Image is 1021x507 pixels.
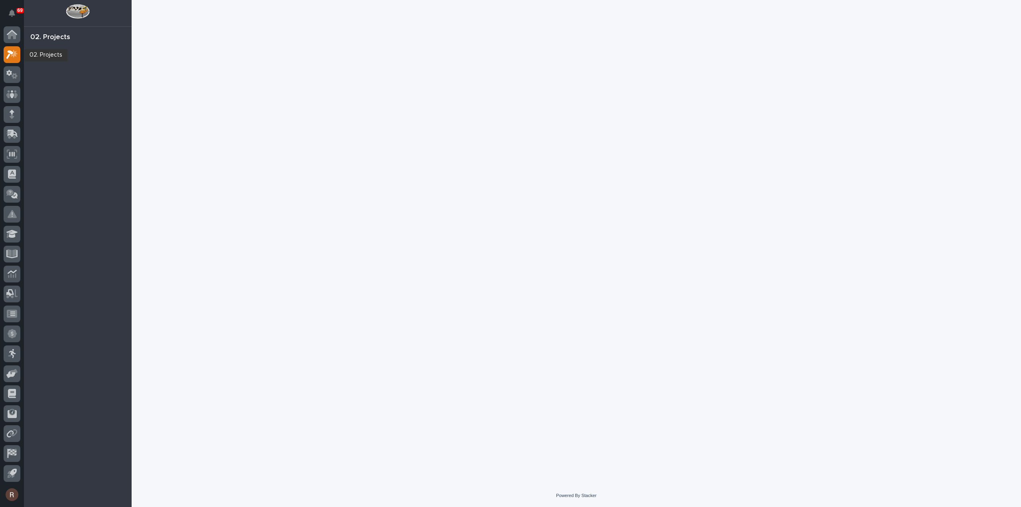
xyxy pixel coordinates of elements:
img: Workspace Logo [66,4,89,19]
a: Powered By Stacker [556,493,596,498]
button: Notifications [4,5,20,22]
p: 69 [18,8,23,13]
div: Notifications69 [10,10,20,22]
button: users-avatar [4,486,20,503]
div: 02. Projects [30,33,70,42]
